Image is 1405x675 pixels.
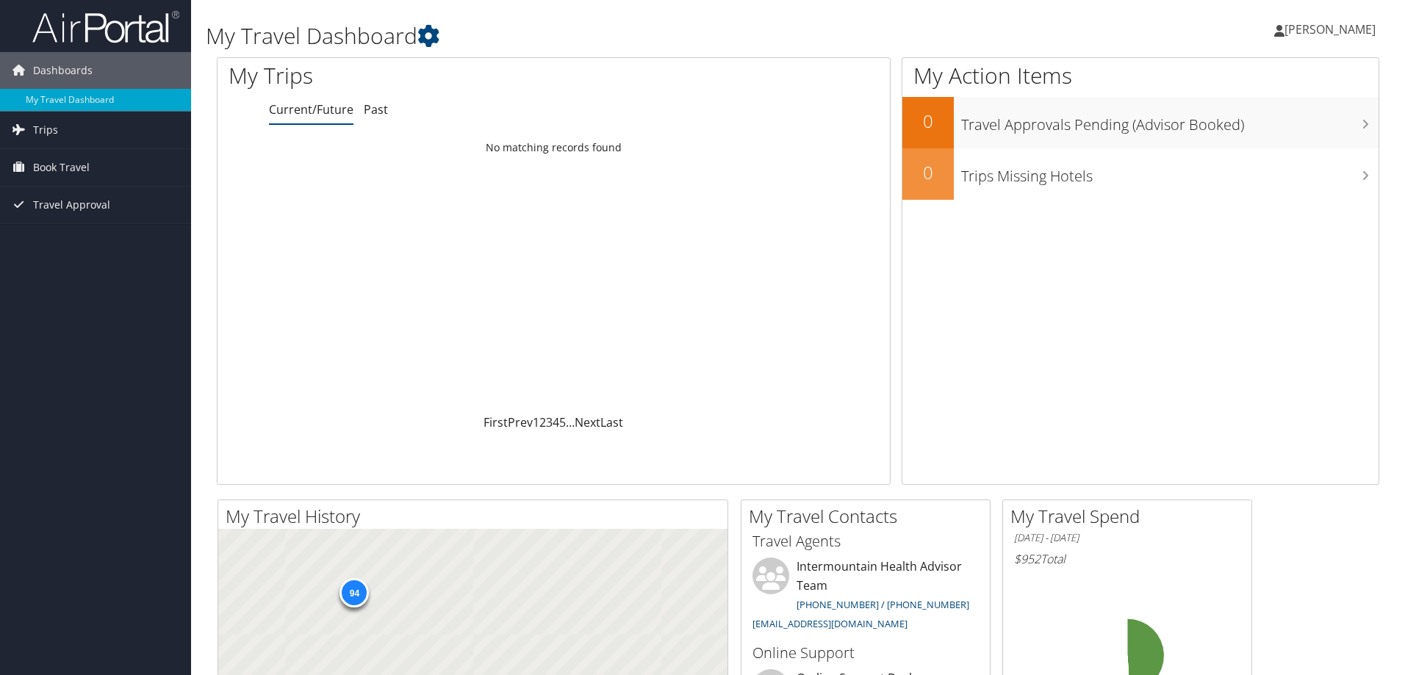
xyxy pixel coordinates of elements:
[33,112,58,148] span: Trips
[752,617,908,630] a: [EMAIL_ADDRESS][DOMAIN_NAME]
[539,414,546,430] a: 2
[1014,551,1041,567] span: $952
[364,101,388,118] a: Past
[745,557,986,636] li: Intermountain Health Advisor Team
[546,414,553,430] a: 3
[1014,551,1240,567] h6: Total
[533,414,539,430] a: 1
[484,414,508,430] a: First
[229,60,599,91] h1: My Trips
[752,643,979,663] h3: Online Support
[566,414,575,430] span: …
[33,187,110,223] span: Travel Approval
[961,107,1379,135] h3: Travel Approvals Pending (Advisor Booked)
[902,148,1379,200] a: 0Trips Missing Hotels
[218,134,890,161] td: No matching records found
[961,159,1379,187] h3: Trips Missing Hotels
[902,60,1379,91] h1: My Action Items
[902,109,954,134] h2: 0
[752,531,979,552] h3: Travel Agents
[797,598,969,611] a: [PHONE_NUMBER] / [PHONE_NUMBER]
[1010,504,1251,529] h2: My Travel Spend
[226,504,727,529] h2: My Travel History
[1014,531,1240,545] h6: [DATE] - [DATE]
[902,160,954,185] h2: 0
[269,101,353,118] a: Current/Future
[600,414,623,430] a: Last
[33,52,93,89] span: Dashboards
[33,149,90,186] span: Book Travel
[339,578,369,607] div: 94
[1284,21,1376,37] span: [PERSON_NAME]
[1274,7,1390,51] a: [PERSON_NAME]
[553,414,559,430] a: 4
[559,414,566,430] a: 5
[902,97,1379,148] a: 0Travel Approvals Pending (Advisor Booked)
[206,21,996,51] h1: My Travel Dashboard
[749,504,990,529] h2: My Travel Contacts
[508,414,533,430] a: Prev
[32,10,179,44] img: airportal-logo.png
[575,414,600,430] a: Next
